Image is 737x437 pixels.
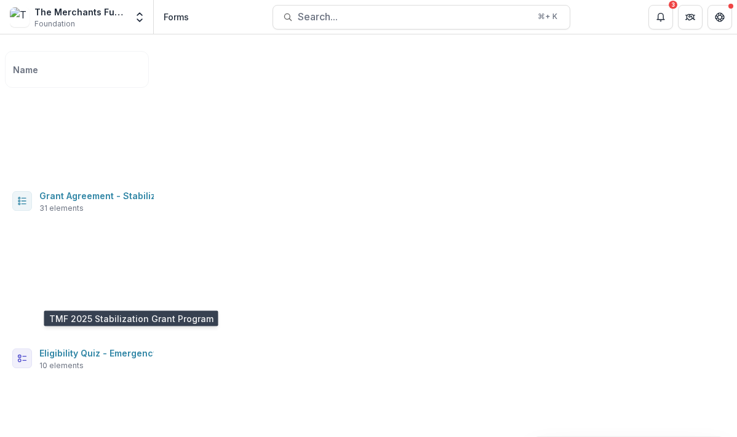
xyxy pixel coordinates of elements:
div: 3 [669,1,677,9]
button: Get Help [707,5,732,30]
button: Partners [678,5,703,30]
button: Notifications [648,5,673,30]
img: The Merchants Fund Workflow Sandbox [10,7,30,27]
div: The Merchants Fund Workflow Sandbox [34,6,126,18]
div: Forms [164,10,189,23]
span: Name [13,63,38,76]
span: Search... [298,11,530,23]
a: Eligibility Quiz - Emergency Grant [39,348,185,358]
nav: breadcrumb [159,8,194,26]
span: 10 elements [39,360,84,371]
button: Open entity switcher [131,5,148,30]
button: Search... [273,5,570,30]
span: 31 elements [39,203,84,214]
span: Foundation [34,18,75,30]
a: Grant Agreement - Stabilization Grant Program [39,191,244,201]
div: ⌘ + K [535,10,560,23]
